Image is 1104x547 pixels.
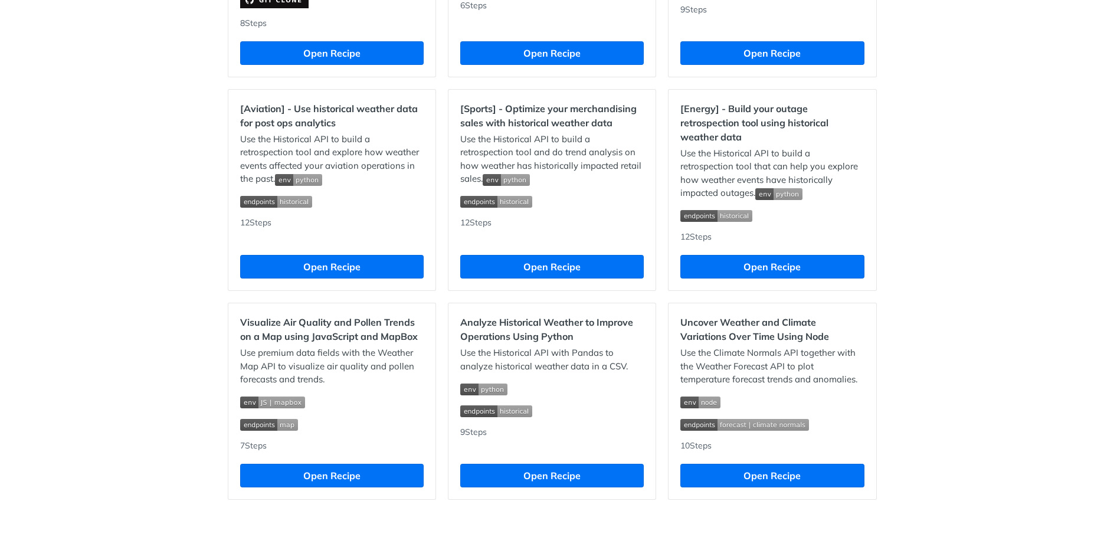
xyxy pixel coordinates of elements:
[240,395,424,409] span: Expand image
[460,384,507,395] img: env
[680,397,720,408] img: env
[680,209,864,222] span: Expand image
[680,101,864,144] h2: [Energy] - Build your outage retrospection tool using historical weather data
[680,41,864,65] button: Open Recipe
[240,101,424,130] h2: [Aviation] - Use historical weather data for post ops analytics
[483,173,530,184] span: Expand image
[460,405,532,417] img: endpoint
[460,101,644,130] h2: [Sports] - Optimize your merchandising sales with historical weather data
[275,173,322,184] span: Expand image
[680,255,864,279] button: Open Recipe
[240,397,305,408] img: env
[240,419,298,431] img: endpoint
[240,196,312,208] img: endpoint
[680,147,864,200] p: Use the Historical API to build a retrospection tool that can help you explore how weather events...
[680,395,864,409] span: Expand image
[755,187,802,198] span: Expand image
[680,210,752,222] img: endpoint
[240,417,424,431] span: Expand image
[240,346,424,386] p: Use premium data fields with the Weather Map API to visualize air quality and pollen forecasts an...
[240,217,424,243] div: 12 Steps
[460,346,644,373] p: Use the Historical API with Pandas to analyze historical weather data in a CSV.
[460,196,532,208] img: endpoint
[460,464,644,487] button: Open Recipe
[275,174,322,186] img: env
[460,404,644,418] span: Expand image
[680,4,864,30] div: 9 Steps
[680,464,864,487] button: Open Recipe
[460,133,644,186] p: Use the Historical API to build a retrospection tool and do trend analysis on how weather has his...
[483,174,530,186] img: env
[680,231,864,243] div: 12 Steps
[460,41,644,65] button: Open Recipe
[460,217,644,243] div: 12 Steps
[460,315,644,343] h2: Analyze Historical Weather to Improve Operations Using Python
[240,464,424,487] button: Open Recipe
[240,440,424,452] div: 7 Steps
[460,382,644,395] span: Expand image
[755,188,802,200] img: env
[240,255,424,279] button: Open Recipe
[460,426,644,452] div: 9 Steps
[680,346,864,386] p: Use the Climate Normals API together with the Weather Forecast API to plot temperature forecast t...
[680,440,864,452] div: 10 Steps
[240,17,424,30] div: 8 Steps
[240,195,424,208] span: Expand image
[240,315,424,343] h2: Visualize Air Quality and Pollen Trends on a Map using JavaScript and MapBox
[240,133,424,186] p: Use the Historical API to build a retrospection tool and explore how weather events affected your...
[240,41,424,65] button: Open Recipe
[680,315,864,343] h2: Uncover Weather and Climate Variations Over Time Using Node
[680,419,809,431] img: endpoint
[460,195,644,208] span: Expand image
[680,417,864,431] span: Expand image
[460,255,644,279] button: Open Recipe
